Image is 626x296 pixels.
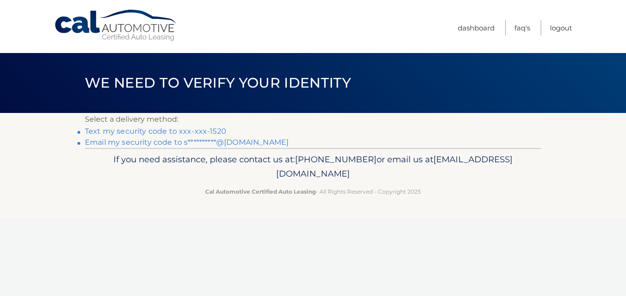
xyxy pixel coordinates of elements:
a: Cal Automotive [54,9,178,42]
a: Email my security code to s**********@[DOMAIN_NAME] [85,138,289,147]
p: Select a delivery method: [85,113,541,126]
strong: Cal Automotive Certified Auto Leasing [205,188,316,195]
a: Dashboard [458,20,495,36]
a: Text my security code to xxx-xxx-1520 [85,127,226,136]
p: - All Rights Reserved - Copyright 2025 [91,187,535,196]
a: Logout [550,20,572,36]
span: We need to verify your identity [85,74,351,91]
span: [PHONE_NUMBER] [295,154,377,165]
a: FAQ's [514,20,530,36]
p: If you need assistance, please contact us at: or email us at [91,152,535,182]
